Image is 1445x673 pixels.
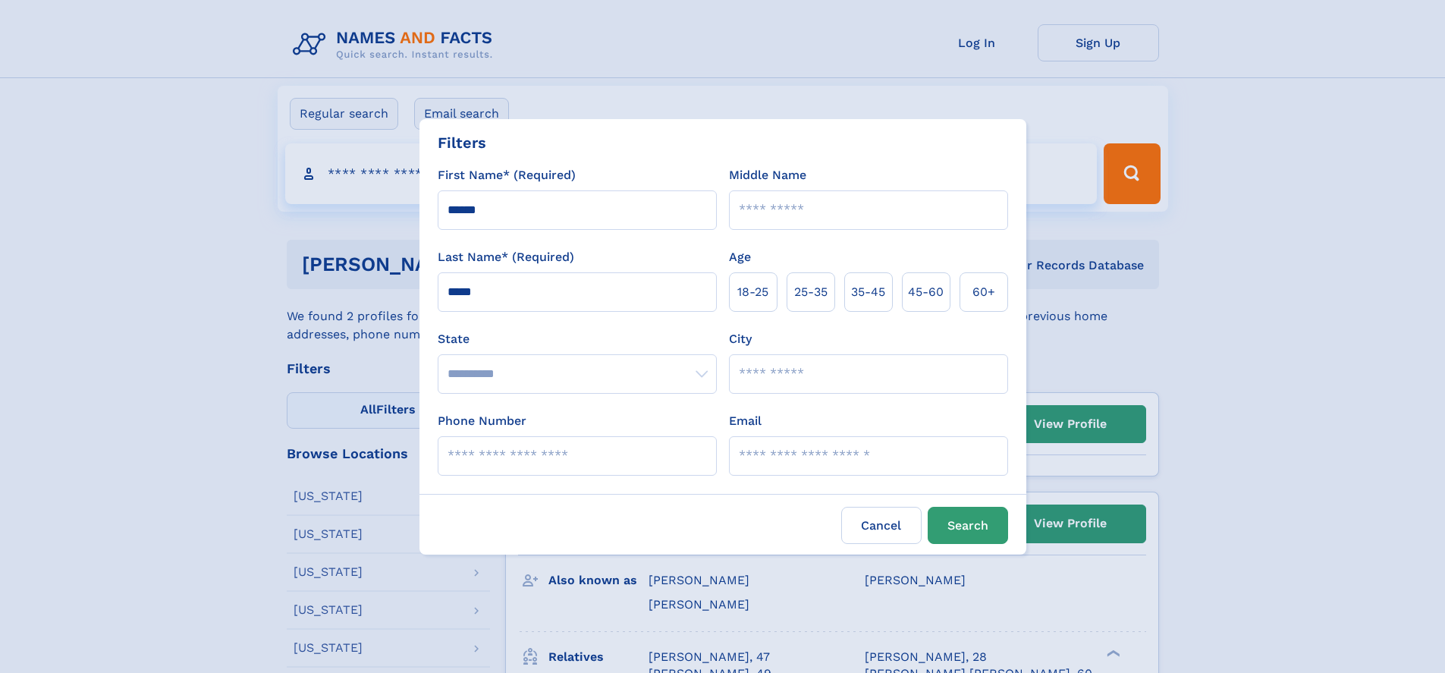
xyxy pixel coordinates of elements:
[908,283,944,301] span: 45‑60
[438,248,574,266] label: Last Name* (Required)
[928,507,1008,544] button: Search
[438,166,576,184] label: First Name* (Required)
[737,283,768,301] span: 18‑25
[438,330,717,348] label: State
[438,412,526,430] label: Phone Number
[729,330,752,348] label: City
[438,131,486,154] div: Filters
[794,283,828,301] span: 25‑35
[972,283,995,301] span: 60+
[841,507,922,544] label: Cancel
[729,412,762,430] label: Email
[729,248,751,266] label: Age
[851,283,885,301] span: 35‑45
[729,166,806,184] label: Middle Name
